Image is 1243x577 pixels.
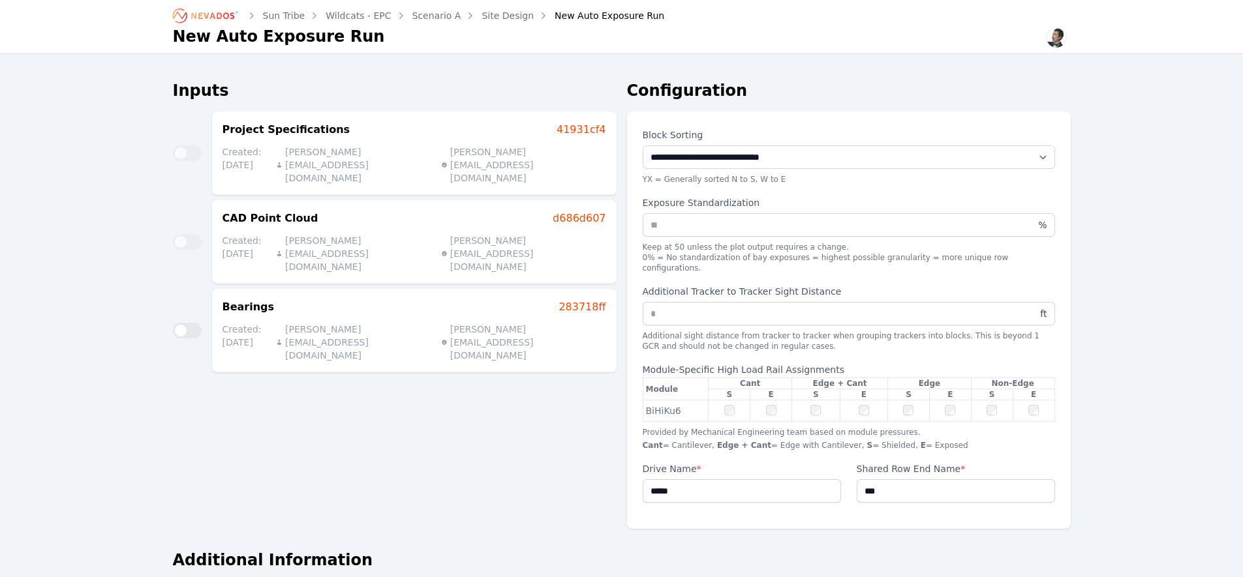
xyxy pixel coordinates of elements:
div: New Auto Exposure Run [536,9,664,22]
th: Cant [709,378,792,389]
p: [PERSON_NAME][EMAIL_ADDRESS][DOMAIN_NAME] [276,323,431,362]
span: E [918,441,926,450]
p: [PERSON_NAME][EMAIL_ADDRESS][DOMAIN_NAME] [441,145,596,185]
th: S [971,389,1013,400]
td: BiHiKu6 [643,400,709,422]
label: Exposure Standardization [643,195,1055,213]
a: d686d607 [553,211,606,226]
label: Module-Specific High Load Rail Assignments [643,362,1055,377]
span: S [864,441,872,450]
th: E [929,389,971,400]
label: Shared Row End Name [857,461,1055,479]
label: Block Sorting [643,127,1055,143]
p: Created: [DATE] [223,234,266,273]
div: = Cantilever, = Edge with Cantilever, = Shielded, = Exposed [643,440,1055,451]
a: Sun Tribe [263,9,305,22]
label: Additional Tracker to Tracker Sight Distance [643,284,1055,302]
p: [PERSON_NAME][EMAIL_ADDRESS][DOMAIN_NAME] [441,323,596,362]
p: [PERSON_NAME][EMAIL_ADDRESS][DOMAIN_NAME] [276,145,431,185]
img: Alex Kushner [1046,27,1067,48]
h3: Bearings [223,299,275,315]
h2: Additional Information [173,550,1071,570]
th: E [840,389,888,400]
p: [PERSON_NAME][EMAIL_ADDRESS][DOMAIN_NAME] [441,234,596,273]
a: 283718ff [559,299,606,315]
th: S [792,389,840,400]
a: 41931cf4 [557,122,606,138]
label: Drive Name [643,461,841,479]
p: Additional sight distance from tracker to tracker when grouping trackers into blocks. This is bey... [643,331,1055,351]
h2: Configuration [627,80,1071,101]
th: Module [643,378,709,400]
nav: Breadcrumb [173,5,665,26]
th: Edge + Cant [792,378,888,389]
h3: Project Specifications [223,122,350,138]
p: Keep at 50 unless the plot output requires a change. 0% = No standardization of bay exposures = h... [643,242,1055,273]
p: Created: [DATE] [223,323,266,362]
p: [PERSON_NAME][EMAIL_ADDRESS][DOMAIN_NAME] [276,234,431,273]
a: Wildcats - EPC [326,9,391,22]
p: Created: [DATE] [223,145,266,185]
th: E [750,389,792,400]
a: Scenario A [412,9,461,22]
p: Provided by Mechanical Engineering team based on module pressures. [643,427,1055,451]
h1: New Auto Exposure Run [173,26,385,47]
th: Edge [888,378,972,389]
th: E [1013,389,1054,400]
th: Non-Edge [971,378,1054,389]
p: YX = Generally sorted N to S, W to E [643,174,1055,185]
h2: Inputs [173,80,617,101]
span: Cant [643,441,663,450]
a: Site Design [482,9,534,22]
th: S [709,389,750,400]
h3: CAD Point Cloud [223,211,318,226]
span: Edge + Cant [714,441,771,450]
th: S [888,389,930,400]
